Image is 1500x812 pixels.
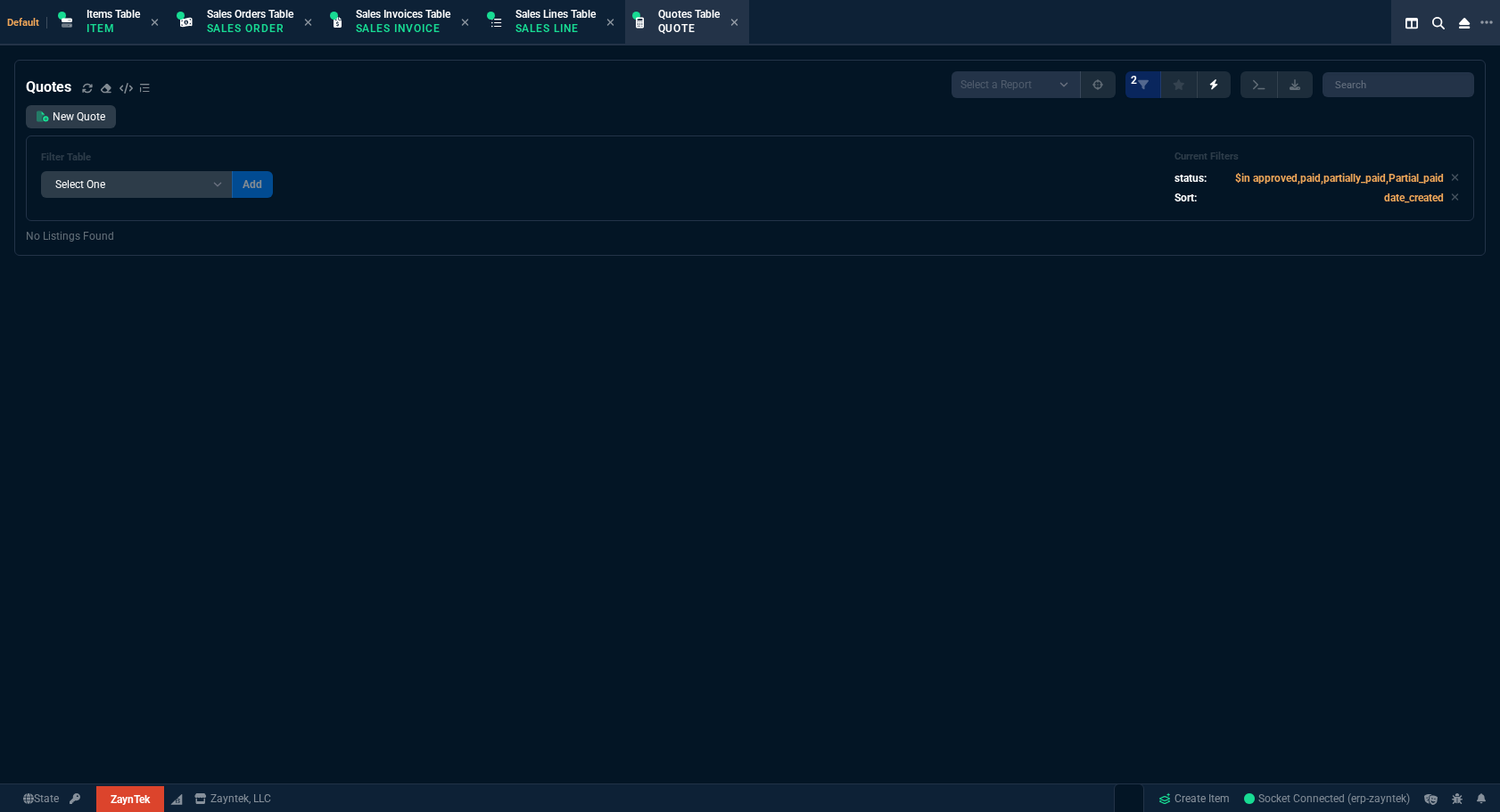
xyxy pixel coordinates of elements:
[1174,151,1459,163] h6: Current Filters
[26,105,116,128] a: New Quote
[606,16,614,30] nx-icon: Close Tab
[41,152,273,164] h6: Filter Table
[1425,12,1452,34] nx-icon: Search
[658,21,720,36] p: Quote
[1235,172,1444,185] code: $in approved,paid,partially_paid,Partial_paid
[207,8,293,21] span: Sales Orders Table
[26,77,71,98] h4: Quotes
[1151,785,1237,812] a: Create Item
[87,21,140,36] p: Item
[64,791,86,807] a: API TOKEN
[207,21,293,36] p: Sales Order
[1174,190,1197,206] p: Sort:
[356,21,445,36] p: Sales Invoice
[151,16,159,30] nx-icon: Close Tab
[1244,792,1410,805] span: Socket Connected (erp-zayntek)
[1131,73,1137,87] span: 2
[1244,791,1410,807] a: fQRpkKmj8LbL53tnAAGC
[189,791,276,807] a: msbcCompanyName
[7,17,47,29] span: Default
[1174,170,1207,186] p: status:
[515,8,596,21] span: Sales Lines Table
[18,791,64,807] a: Global State
[515,21,596,36] p: Sales Line
[730,16,738,30] nx-icon: Close Tab
[87,8,140,21] span: Items Table
[461,16,469,30] nx-icon: Close Tab
[26,228,1474,244] p: No Listings Found
[1384,192,1444,204] code: date_created
[1480,14,1493,31] nx-icon: Open New Tab
[1452,12,1477,34] nx-icon: Close Workbench
[1323,72,1474,97] input: Search
[1398,12,1425,34] nx-icon: Split Panels
[304,16,312,30] nx-icon: Close Tab
[658,8,720,21] span: Quotes Table
[356,8,450,21] span: Sales Invoices Table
